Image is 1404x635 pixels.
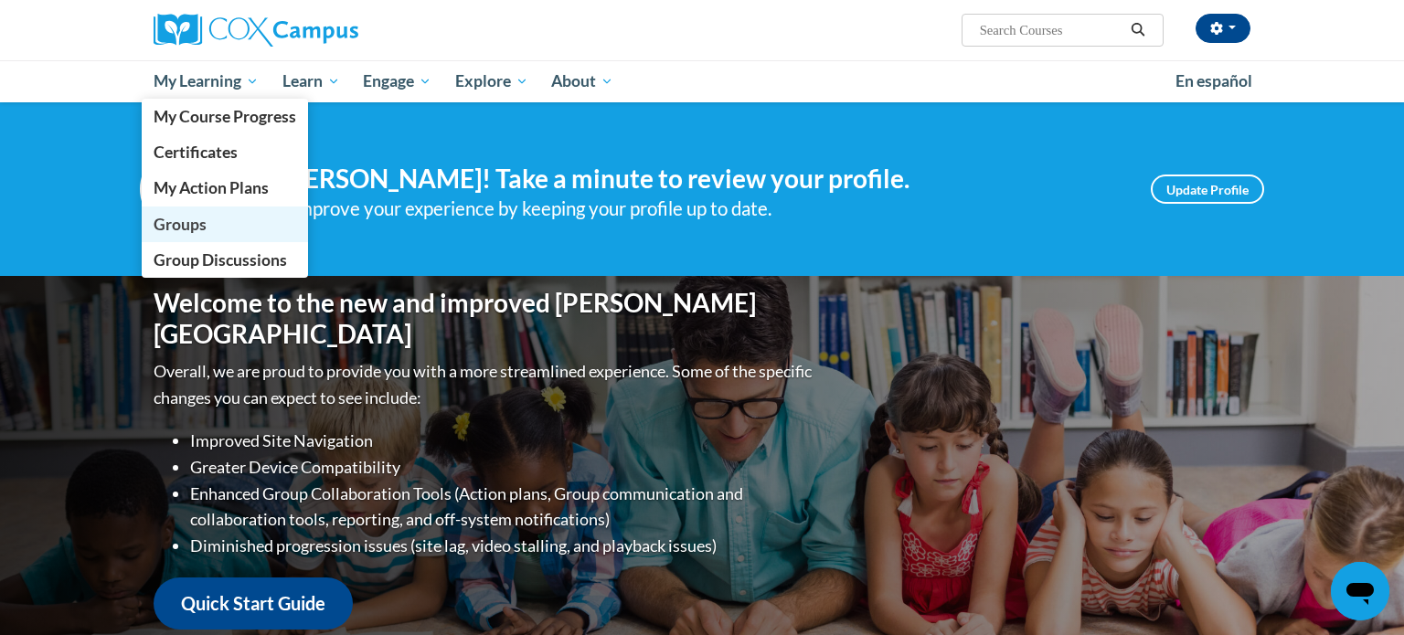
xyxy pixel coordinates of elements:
[154,250,287,270] span: Group Discussions
[154,107,296,126] span: My Course Progress
[250,194,1123,224] div: Help improve your experience by keeping your profile up to date.
[363,70,431,92] span: Engage
[1196,14,1250,43] button: Account Settings
[190,428,816,454] li: Improved Site Navigation
[154,358,816,411] p: Overall, we are proud to provide you with a more streamlined experience. Some of the specific cha...
[142,60,271,102] a: My Learning
[190,533,816,559] li: Diminished progression issues (site lag, video stalling, and playback issues)
[142,99,308,134] a: My Course Progress
[142,170,308,206] a: My Action Plans
[126,60,1278,102] div: Main menu
[154,178,269,197] span: My Action Plans
[1175,71,1252,90] span: En español
[154,215,207,234] span: Groups
[1164,62,1264,101] a: En español
[154,14,358,47] img: Cox Campus
[551,70,613,92] span: About
[154,577,353,630] a: Quick Start Guide
[190,454,816,481] li: Greater Device Compatibility
[190,481,816,534] li: Enhanced Group Collaboration Tools (Action plans, Group communication and collaboration tools, re...
[142,206,308,242] a: Groups
[142,134,308,170] a: Certificates
[1124,19,1152,41] button: Search
[443,60,540,102] a: Explore
[282,70,340,92] span: Learn
[455,70,528,92] span: Explore
[351,60,443,102] a: Engage
[250,164,1123,195] h4: Hi [PERSON_NAME]! Take a minute to review your profile.
[978,19,1124,41] input: Search Courses
[271,60,352,102] a: Learn
[154,14,501,47] a: Cox Campus
[1331,562,1389,620] iframe: Button to launch messaging window
[154,288,816,349] h1: Welcome to the new and improved [PERSON_NAME][GEOGRAPHIC_DATA]
[154,70,259,92] span: My Learning
[540,60,626,102] a: About
[142,242,308,278] a: Group Discussions
[154,143,238,162] span: Certificates
[140,148,222,230] img: Profile Image
[1151,175,1264,204] a: Update Profile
